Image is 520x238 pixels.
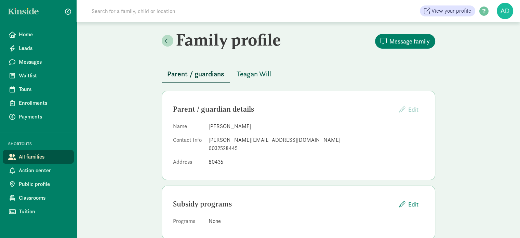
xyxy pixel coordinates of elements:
a: Teagan Will [231,70,277,78]
span: Edit [408,200,418,209]
span: Teagan Will [237,68,271,79]
a: Tuition [3,205,74,218]
a: All families [3,150,74,164]
a: View your profile [420,5,475,16]
a: Enrollments [3,96,74,110]
a: Leads [3,41,74,55]
span: All families [19,153,68,161]
button: Edit [394,197,424,212]
button: Edit [394,102,424,117]
iframe: Chat Widget [486,205,520,238]
div: [PERSON_NAME][EMAIL_ADDRESS][DOMAIN_NAME] [209,136,424,144]
div: None [209,217,424,225]
a: Messages [3,55,74,69]
span: Leads [19,44,68,52]
a: Waitlist [3,69,74,83]
input: Search for a family, child or location [88,4,279,18]
dt: Programs [173,217,203,228]
span: Public profile [19,180,68,188]
dt: Address [173,158,203,169]
span: View your profile [431,7,471,15]
span: Parent / guardians [167,68,224,79]
button: Message family [375,34,435,49]
dd: 80435 [209,158,424,166]
span: Home [19,30,68,39]
span: Tuition [19,208,68,216]
span: Payments [19,113,68,121]
span: Action center [19,166,68,175]
dt: Contact Info [173,136,203,155]
span: Enrollments [19,99,68,107]
div: Subsidy programs [173,199,394,210]
dd: [PERSON_NAME] [209,122,424,130]
a: Payments [3,110,74,124]
span: Tours [19,85,68,93]
span: Waitlist [19,72,68,80]
span: Edit [408,105,418,113]
a: Home [3,28,74,41]
button: Parent / guardians [162,66,230,83]
span: Classrooms [19,194,68,202]
a: Action center [3,164,74,177]
div: 6032528445 [209,144,424,152]
a: Tours [3,83,74,96]
a: Public profile [3,177,74,191]
button: Teagan Will [231,66,277,82]
a: Classrooms [3,191,74,205]
span: Message family [389,37,430,46]
dt: Name [173,122,203,133]
div: Parent / guardian details [173,104,394,115]
a: Parent / guardians [162,70,230,78]
span: Messages [19,58,68,66]
h2: Family profile [162,30,297,49]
